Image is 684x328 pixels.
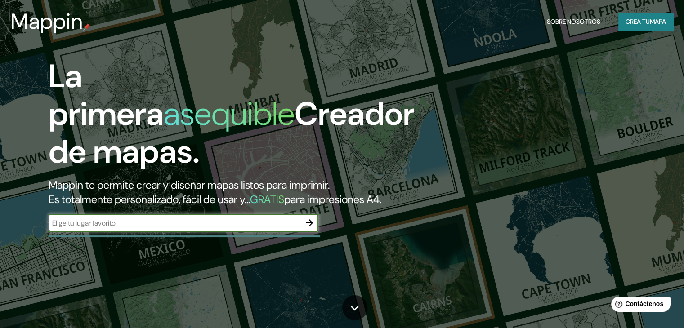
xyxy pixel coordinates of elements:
font: Sobre nosotros [547,18,600,26]
font: mapa [650,18,666,26]
font: Crea tu [626,18,650,26]
font: Mappin te permite crear y diseñar mapas listos para imprimir. [49,178,330,192]
font: Es totalmente personalizado, fácil de usar y... [49,192,250,206]
font: asequible [164,93,295,135]
input: Elige tu lugar favorito [49,218,300,228]
font: Mappin [11,7,83,35]
button: Sobre nosotros [543,13,604,30]
font: Creador de mapas. [49,93,415,173]
button: Crea tumapa [618,13,673,30]
img: pin de mapeo [83,23,90,31]
font: La primera [49,55,164,135]
iframe: Lanzador de widgets de ayuda [604,293,674,318]
font: para impresiones A4. [284,192,381,206]
font: GRATIS [250,192,284,206]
